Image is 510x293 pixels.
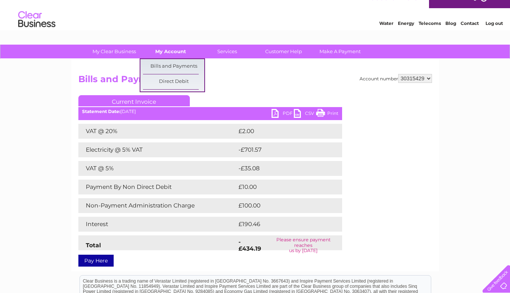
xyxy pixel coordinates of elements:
a: CSV [294,109,316,120]
td: £190.46 [237,217,329,232]
a: Energy [398,32,414,37]
a: 0333 014 3131 [370,4,421,13]
a: Pay Here [78,255,114,267]
td: VAT @ 20% [78,124,237,139]
a: Contact [461,32,479,37]
img: logo.png [18,19,56,42]
a: My Clear Business [84,45,145,58]
b: Statement Date: [82,109,120,114]
td: £100.00 [237,198,329,213]
a: Telecoms [419,32,441,37]
div: [DATE] [78,109,342,114]
a: Make A Payment [309,45,371,58]
div: Clear Business is a trading name of Verastar Limited (registered in [GEOGRAPHIC_DATA] No. 3667643... [80,4,431,36]
h2: Bills and Payments [78,74,432,88]
a: Moving Premises [143,90,204,104]
a: Current Invoice [78,95,190,106]
td: VAT @ 5% [78,161,237,176]
strong: Total [86,242,101,249]
a: Print [316,109,338,120]
a: Log out [485,32,503,37]
td: Payment By Non Direct Debit [78,180,237,194]
a: Blog [445,32,456,37]
strong: -£434.19 [238,238,261,252]
td: Interest [78,217,237,232]
a: Customer Help [253,45,314,58]
td: Please ensure payment reaches us by [DATE] [265,235,342,255]
td: -£701.57 [237,142,329,157]
td: Electricity @ 5% VAT [78,142,237,157]
td: Non-Payment Administration Charge [78,198,237,213]
a: My Account [140,45,201,58]
td: £10.00 [237,180,327,194]
a: Bills and Payments [143,59,204,74]
a: Direct Debit [143,74,204,89]
td: £2.00 [237,124,325,139]
a: Services [196,45,258,58]
a: Water [379,32,393,37]
td: -£35.08 [237,161,328,176]
a: PDF [272,109,294,120]
div: Account number [360,74,432,83]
